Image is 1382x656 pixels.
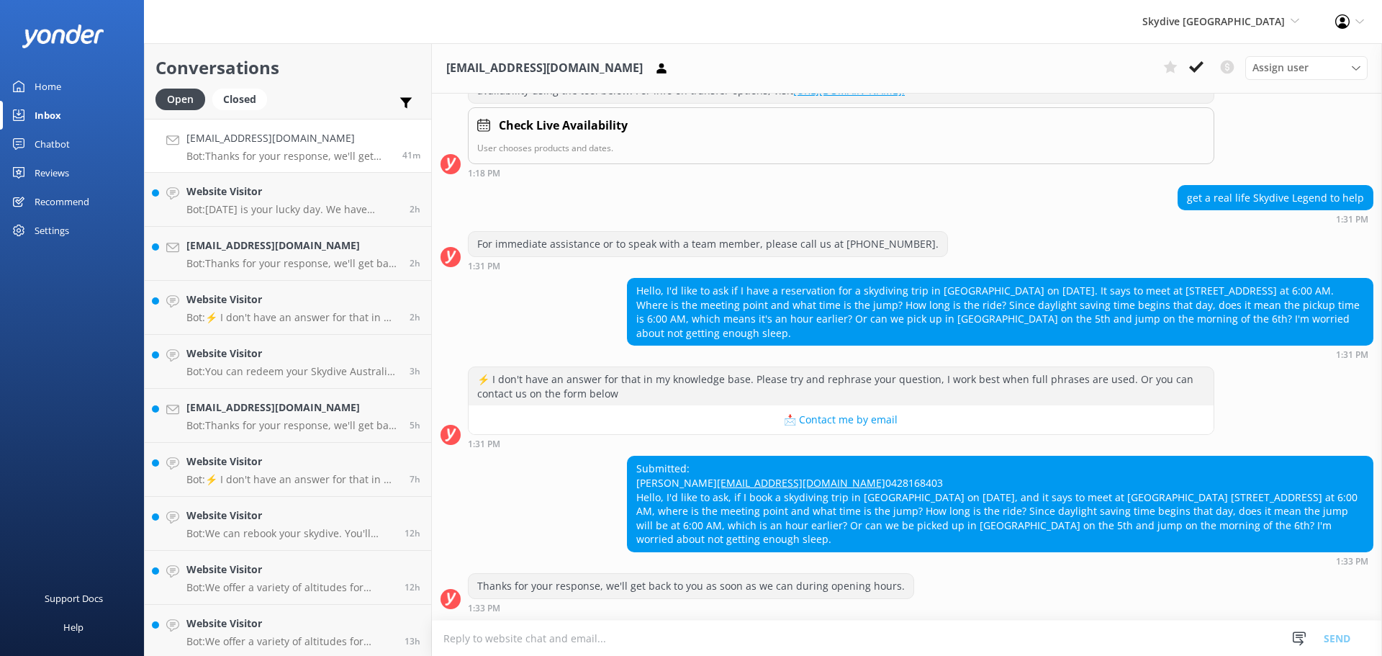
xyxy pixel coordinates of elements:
[627,349,1373,359] div: Sep 30 2025 10:31am (UTC +10:00) Australia/Brisbane
[145,227,431,281] a: [EMAIL_ADDRESS][DOMAIN_NAME]Bot:Thanks for your response, we'll get back to you as soon as we can...
[469,367,1214,405] div: ⚡ I don't have an answer for that in my knowledge base. Please try and rephrase your question, I ...
[1178,214,1373,224] div: Sep 30 2025 10:31am (UTC +10:00) Australia/Brisbane
[186,311,399,324] p: Bot: ⚡ I don't have an answer for that in my knowledge base. Please try and rephrase your questio...
[145,443,431,497] a: Website VisitorBot:⚡ I don't have an answer for that in my knowledge base. Please try and rephras...
[410,257,420,269] span: Sep 30 2025 08:45am (UTC +10:00) Australia/Brisbane
[468,439,1214,449] div: Sep 30 2025 10:31am (UTC +10:00) Australia/Brisbane
[410,473,420,485] span: Sep 30 2025 03:46am (UTC +10:00) Australia/Brisbane
[35,72,61,101] div: Home
[35,101,61,130] div: Inbox
[186,419,399,432] p: Bot: Thanks for your response, we'll get back to you as soon as we can during opening hours.
[468,261,948,271] div: Sep 30 2025 10:31am (UTC +10:00) Australia/Brisbane
[468,262,500,271] strong: 1:31 PM
[155,54,420,81] h2: Conversations
[186,184,399,199] h4: Website Visitor
[35,158,69,187] div: Reviews
[63,613,83,642] div: Help
[1336,215,1368,224] strong: 1:31 PM
[628,279,1373,345] div: Hello, I'd like to ask if I have a reservation for a skydiving trip in [GEOGRAPHIC_DATA] on [DATE...
[628,457,1373,552] div: Submitted: [PERSON_NAME] 0428168403 Hello, I'd like to ask, if I book a skydiving trip in [GEOGRA...
[468,604,500,613] strong: 1:33 PM
[1336,557,1368,566] strong: 1:33 PM
[468,169,500,178] strong: 1:18 PM
[469,232,947,256] div: For immediate assistance or to speak with a team member, please call us at [PHONE_NUMBER].
[186,562,394,578] h4: Website Visitor
[410,311,420,323] span: Sep 30 2025 08:42am (UTC +10:00) Australia/Brisbane
[469,574,913,598] div: Thanks for your response, we'll get back to you as soon as we can during opening hours.
[717,476,885,490] a: [EMAIL_ADDRESS][DOMAIN_NAME]
[145,389,431,443] a: [EMAIL_ADDRESS][DOMAIN_NAME]Bot:Thanks for your response, we'll get back to you as soon as we can...
[1245,56,1368,79] div: Assign User
[186,581,394,594] p: Bot: We offer a variety of altitudes for skydiving, with all dropzones providing jumps up to 15,0...
[499,117,628,135] h4: Check Live Availability
[405,581,420,593] span: Sep 29 2025 10:49pm (UTC +10:00) Australia/Brisbane
[35,187,89,216] div: Recommend
[186,292,399,307] h4: Website Visitor
[35,216,69,245] div: Settings
[186,365,399,378] p: Bot: You can redeem your Skydive Australia voucher by calling [PHONE_NUMBER], and our team will b...
[469,405,1214,434] button: 📩 Contact me by email
[145,119,431,173] a: [EMAIL_ADDRESS][DOMAIN_NAME]Bot:Thanks for your response, we'll get back to you as soon as we can...
[410,365,420,377] span: Sep 30 2025 07:16am (UTC +10:00) Australia/Brisbane
[186,203,399,216] p: Bot: [DATE] is your lucky day. We have exclusive offers when you book direct! Visit our specials ...
[1142,14,1285,28] span: Skydive [GEOGRAPHIC_DATA]
[186,400,399,415] h4: [EMAIL_ADDRESS][DOMAIN_NAME]
[155,89,205,110] div: Open
[186,527,394,540] p: Bot: We can rebook your skydive. You'll need to chat with us to arrange a change. You can call us...
[186,635,394,648] p: Bot: We offer a variety of altitudes for skydiving, with all dropzones providing jumps up to 15,0...
[410,419,420,431] span: Sep 30 2025 06:01am (UTC +10:00) Australia/Brisbane
[1252,60,1309,76] span: Assign user
[402,149,420,161] span: Sep 30 2025 10:33am (UTC +10:00) Australia/Brisbane
[186,130,392,146] h4: [EMAIL_ADDRESS][DOMAIN_NAME]
[145,173,431,227] a: Website VisitorBot:[DATE] is your lucky day. We have exclusive offers when you book direct! Visit...
[186,508,394,524] h4: Website Visitor
[446,59,643,78] h3: [EMAIL_ADDRESS][DOMAIN_NAME]
[35,130,70,158] div: Chatbot
[212,91,274,107] a: Closed
[22,24,104,48] img: yonder-white-logo.png
[145,497,431,551] a: Website VisitorBot:We can rebook your skydive. You'll need to chat with us to arrange a change. Y...
[145,281,431,335] a: Website VisitorBot:⚡ I don't have an answer for that in my knowledge base. Please try and rephras...
[410,203,420,215] span: Sep 30 2025 08:54am (UTC +10:00) Australia/Brisbane
[155,91,212,107] a: Open
[186,257,399,270] p: Bot: Thanks for your response, we'll get back to you as soon as we can during opening hours.
[468,603,914,613] div: Sep 30 2025 10:33am (UTC +10:00) Australia/Brisbane
[212,89,267,110] div: Closed
[186,150,392,163] p: Bot: Thanks for your response, we'll get back to you as soon as we can during opening hours.
[186,616,394,632] h4: Website Visitor
[45,584,103,613] div: Support Docs
[145,551,431,605] a: Website VisitorBot:We offer a variety of altitudes for skydiving, with all dropzones providing ju...
[1336,351,1368,359] strong: 1:31 PM
[186,473,399,486] p: Bot: ⚡ I don't have an answer for that in my knowledge base. Please try and rephrase your questio...
[186,238,399,253] h4: [EMAIL_ADDRESS][DOMAIN_NAME]
[186,454,399,469] h4: Website Visitor
[468,440,500,449] strong: 1:31 PM
[627,556,1373,566] div: Sep 30 2025 10:33am (UTC +10:00) Australia/Brisbane
[145,335,431,389] a: Website VisitorBot:You can redeem your Skydive Australia voucher by calling [PHONE_NUMBER], and o...
[468,168,1214,178] div: Sep 30 2025 10:18am (UTC +10:00) Australia/Brisbane
[477,141,1205,155] p: User chooses products and dates.
[1178,186,1373,210] div: get a real life Skydive Legend to help
[405,635,420,647] span: Sep 29 2025 09:38pm (UTC +10:00) Australia/Brisbane
[186,346,399,361] h4: Website Visitor
[405,527,420,539] span: Sep 29 2025 11:07pm (UTC +10:00) Australia/Brisbane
